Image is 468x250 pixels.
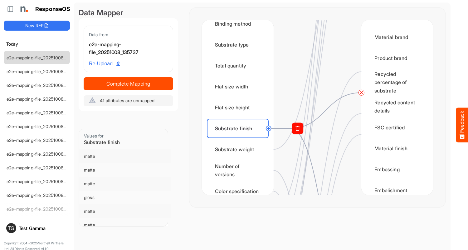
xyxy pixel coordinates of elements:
[207,182,269,201] div: Color specification
[4,21,70,31] button: New RFP
[7,124,79,129] a: e2e-mapping-file_20251008_133744
[35,6,71,12] h1: ResponseOS
[79,7,178,18] div: Data Mapper
[8,226,14,231] span: TG
[207,77,269,96] div: Flat size width
[84,77,173,90] button: Complete Mapping
[366,27,428,47] div: Material brand
[100,98,154,103] span: 41 attributes are unmapped
[7,110,79,115] a: e2e-mapping-file_20251008_134241
[84,181,166,187] div: matte
[7,69,79,74] a: e2e-mapping-file_20251008_135414
[84,133,104,138] span: Values for
[207,98,269,117] div: Flat size height
[366,118,428,137] div: FSC certified
[19,226,67,231] div: Test Gamma
[84,167,166,173] div: matte
[366,160,428,179] div: Embossing
[84,153,166,159] div: matte
[207,56,269,75] div: Total quantity
[7,151,79,157] a: e2e-mapping-file_20251008_133358
[366,69,428,95] div: Recycled percentage of substrate
[366,48,428,68] div: Product brand
[84,139,120,145] span: Substrate finish
[456,108,468,142] button: Feedback
[84,222,166,228] div: matte
[89,41,168,57] div: e2e-mapping-file_20251008_135737
[207,161,269,180] div: Number of versions
[7,82,79,88] a: e2e-mapping-file_20251008_134750
[366,139,428,158] div: Material finish
[207,140,269,159] div: Substrate weight
[366,97,428,116] div: Recycled content details
[7,192,78,198] a: e2e-mapping-file_20251008_131856
[89,31,168,38] div: Data from
[7,96,79,102] a: e2e-mapping-file_20251008_134353
[7,55,78,60] a: e2e-mapping-file_20251008_135737
[4,41,70,47] h6: Today
[7,179,78,184] a: e2e-mapping-file_20251008_132815
[86,58,123,70] a: Re-Upload
[84,79,173,88] span: Complete Mapping
[17,3,30,15] img: Northell
[207,35,269,54] div: Substrate type
[366,181,428,200] div: Embelishment
[84,194,166,201] div: gloss
[207,119,269,138] div: Substrate finish
[207,14,269,33] div: Binding method
[7,137,79,143] a: e2e-mapping-file_20251008_133625
[7,165,79,170] a: e2e-mapping-file_20251008_132857
[89,60,120,68] span: Re-Upload
[84,208,166,214] div: matte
